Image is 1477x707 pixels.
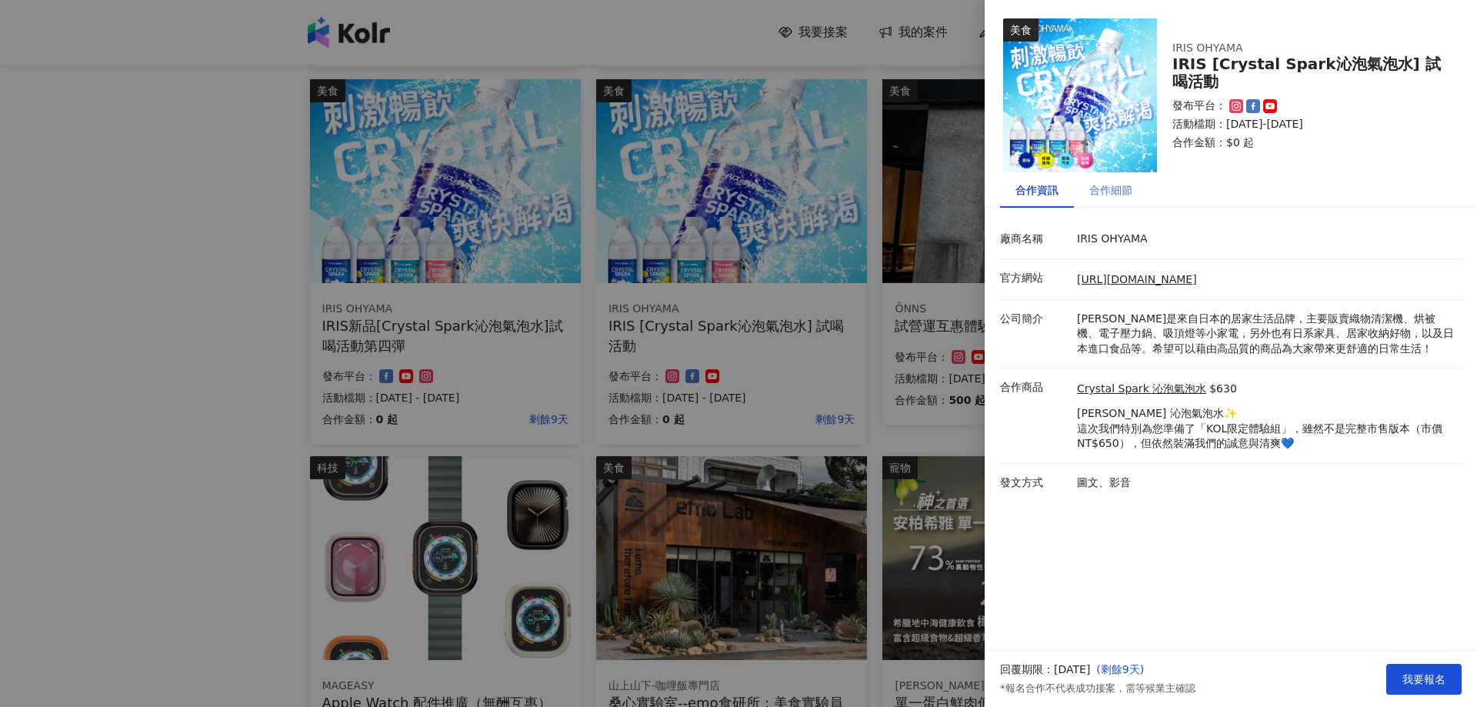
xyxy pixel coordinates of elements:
p: [PERSON_NAME]是來自日本的居家生活品牌，主要販賣織物清潔機、烘被機、電子壓力鍋、吸頂燈等小家電，另外也有日系家具、居家收納好物，以及日本進口食品等。希望可以藉由高品質的商品為大家帶來... [1077,312,1454,357]
div: IRIS [Crystal Spark沁泡氣泡水] 試喝活動 [1172,55,1443,91]
a: [URL][DOMAIN_NAME] [1077,273,1197,285]
p: 廠商名稱 [1000,232,1069,247]
p: 圖文、影音 [1077,475,1454,491]
div: 合作資訊 [1015,182,1059,198]
p: IRIS OHYAMA [1077,232,1454,247]
p: 公司簡介 [1000,312,1069,327]
p: 合作金額： $0 起 [1172,135,1443,151]
p: 發文方式 [1000,475,1069,491]
p: [PERSON_NAME] 沁泡氣泡水✨ 這次我們特別為您準備了「KOL限定體驗組」，雖然不是完整市售版本（市價 NT$650），但依然裝滿我們的誠意與清爽💙 [1077,406,1454,452]
p: 回覆期限：[DATE] [1000,662,1090,678]
p: *報名合作不代表成功接案，需等候業主確認 [1000,682,1195,695]
button: 我要報名 [1386,664,1462,695]
div: IRIS OHYAMA [1172,41,1443,56]
span: 我要報名 [1402,673,1445,685]
div: 美食 [1003,18,1039,42]
p: $630 [1209,382,1237,397]
img: Crystal Spark 沁泡氣泡水 [1003,18,1157,172]
a: Crystal Spark 沁泡氣泡水 [1077,382,1206,397]
div: 合作細節 [1089,182,1132,198]
p: 發布平台： [1172,98,1226,114]
p: 合作商品 [1000,380,1069,395]
p: 活動檔期：[DATE]-[DATE] [1172,117,1443,132]
p: ( 剩餘9天 ) [1096,662,1195,678]
p: 官方網站 [1000,271,1069,286]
